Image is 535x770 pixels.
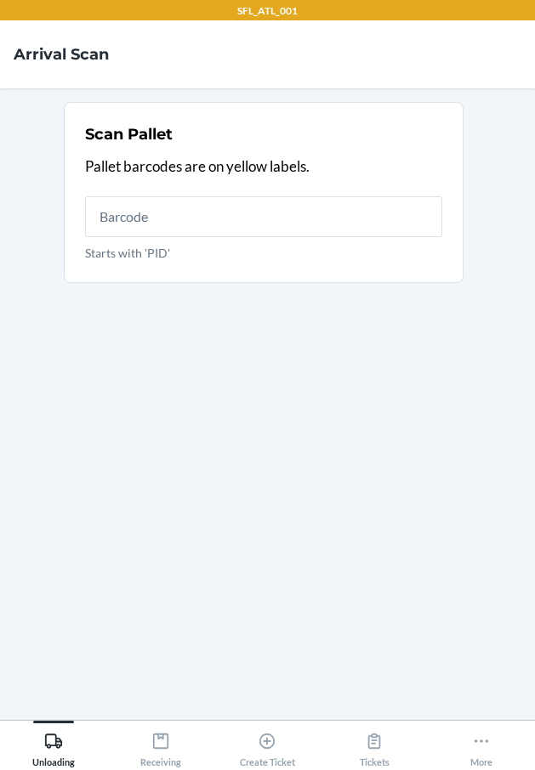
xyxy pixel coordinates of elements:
[85,244,442,262] p: Starts with 'PID'
[107,721,214,767] button: Receiving
[321,721,428,767] button: Tickets
[85,123,173,145] h2: Scan Pallet
[428,721,535,767] button: More
[140,725,181,767] div: Receiving
[237,3,298,19] p: SFL_ATL_001
[360,725,390,767] div: Tickets
[85,156,442,178] p: Pallet barcodes are on yellow labels.
[240,725,295,767] div: Create Ticket
[214,721,322,767] button: Create Ticket
[32,725,75,767] div: Unloading
[85,196,442,237] input: Starts with 'PID'
[470,725,492,767] div: More
[14,43,109,65] h4: Arrival Scan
